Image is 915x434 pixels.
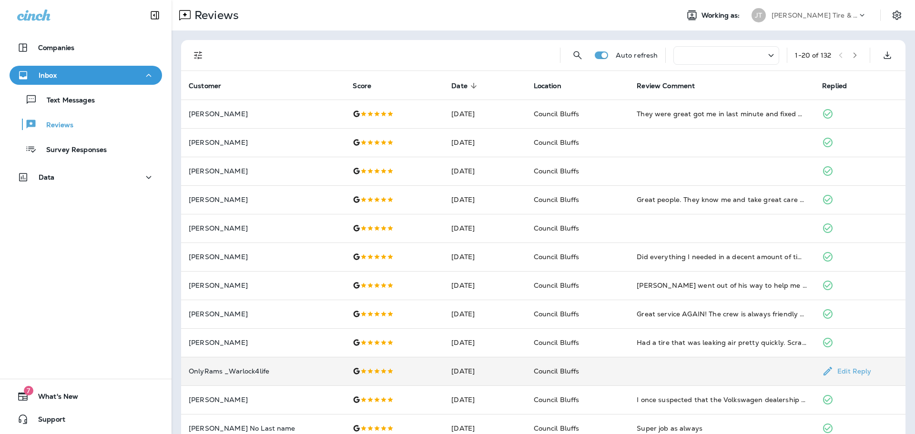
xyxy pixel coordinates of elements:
[701,11,742,20] span: Working as:
[451,81,480,90] span: Date
[444,300,526,328] td: [DATE]
[888,7,905,24] button: Settings
[37,121,73,130] p: Reviews
[353,82,371,90] span: Score
[534,167,579,175] span: Council Bluffs
[534,195,579,204] span: Council Bluffs
[637,424,807,433] div: Super job as always
[534,395,579,404] span: Council Bluffs
[189,139,337,146] p: [PERSON_NAME]
[534,281,579,290] span: Council Bluffs
[444,214,526,242] td: [DATE]
[568,46,587,65] button: Search Reviews
[10,410,162,429] button: Support
[189,46,208,65] button: Filters
[795,51,831,59] div: 1 - 20 of 132
[637,309,807,319] div: Great service AGAIN! The crew is always friendly with a sense of humor. And the mechanics know wh...
[189,310,337,318] p: [PERSON_NAME]
[189,396,337,404] p: [PERSON_NAME]
[10,139,162,159] button: Survey Responses
[616,51,658,59] p: Auto refresh
[189,82,221,90] span: Customer
[189,81,234,90] span: Customer
[189,339,337,346] p: [PERSON_NAME]
[10,90,162,110] button: Text Messages
[189,167,337,175] p: [PERSON_NAME]
[534,110,579,118] span: Council Bluffs
[444,357,526,385] td: [DATE]
[29,393,78,404] span: What's New
[534,367,579,375] span: Council Bluffs
[10,114,162,134] button: Reviews
[142,6,168,25] button: Collapse Sidebar
[353,81,384,90] span: Score
[534,338,579,347] span: Council Bluffs
[834,367,871,375] p: Edit Reply
[534,81,574,90] span: Location
[10,38,162,57] button: Companies
[534,138,579,147] span: Council Bluffs
[189,282,337,289] p: [PERSON_NAME]
[37,96,95,105] p: Text Messages
[451,82,468,90] span: Date
[772,11,857,19] p: [PERSON_NAME] Tire & Auto
[534,424,579,433] span: Council Bluffs
[752,8,766,22] div: JT
[637,82,695,90] span: Review Comment
[444,128,526,157] td: [DATE]
[637,281,807,290] div: Jacob went out of his way to help me out this morning! Excellent service and Excellent staff. Tha...
[822,81,859,90] span: Replied
[189,367,337,375] p: OnlyRams _Warlock4life
[637,338,807,347] div: Had a tire that was leaking air pretty quickly. Scrambling around to find a place around 430pm. W...
[10,66,162,85] button: Inbox
[39,71,57,79] p: Inbox
[29,415,65,427] span: Support
[444,242,526,271] td: [DATE]
[637,395,807,404] div: I once suspected that the Volkswagen dealership was trying to rip me off and brought my Golf to J...
[637,252,807,262] div: Did everything I needed in a decent amount of time and kept me informed of the progress. Plus the...
[534,310,579,318] span: Council Bluffs
[444,271,526,300] td: [DATE]
[878,46,897,65] button: Export as CSV
[10,168,162,187] button: Data
[637,109,807,119] div: They were great got me in last minute and fixed my tired that had a nail in and also check my oth...
[189,110,337,118] p: [PERSON_NAME]
[444,100,526,128] td: [DATE]
[444,185,526,214] td: [DATE]
[534,224,579,232] span: Council Bluffs
[189,224,337,232] p: [PERSON_NAME]
[637,195,807,204] div: Great people. They know me and take great care of my cars. Very personable and welcoming place. T...
[24,386,33,395] span: 7
[534,252,579,261] span: Council Bluffs
[534,82,561,90] span: Location
[39,173,55,181] p: Data
[189,424,337,432] p: [PERSON_NAME] No Last name
[444,328,526,357] td: [DATE]
[189,253,337,261] p: [PERSON_NAME]
[38,44,74,51] p: Companies
[637,81,707,90] span: Review Comment
[444,157,526,185] td: [DATE]
[189,196,337,203] p: [PERSON_NAME]
[191,8,239,22] p: Reviews
[10,387,162,406] button: 7What's New
[444,385,526,414] td: [DATE]
[822,82,847,90] span: Replied
[37,146,107,155] p: Survey Responses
